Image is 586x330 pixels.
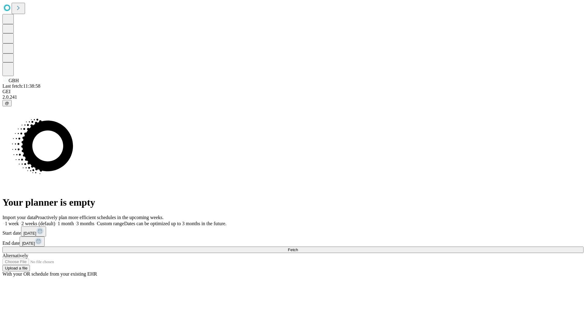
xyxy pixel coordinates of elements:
[2,271,97,277] span: With your OR schedule from your existing EHR
[5,101,9,105] span: @
[76,221,94,226] span: 3 months
[24,231,36,236] span: [DATE]
[2,265,30,271] button: Upload a file
[2,226,584,237] div: Start date
[35,215,164,220] span: Proactively plan more efficient schedules in the upcoming weeks.
[2,197,584,208] h1: Your planner is empty
[2,247,584,253] button: Fetch
[9,78,19,83] span: GBH
[97,221,124,226] span: Custom range
[288,248,298,252] span: Fetch
[2,94,584,100] div: 2.0.241
[58,221,74,226] span: 1 month
[2,237,584,247] div: End date
[2,100,12,106] button: @
[2,253,28,258] span: Alternatively
[5,221,19,226] span: 1 week
[22,241,35,246] span: [DATE]
[21,226,46,237] button: [DATE]
[2,83,40,89] span: Last fetch: 11:38:58
[2,89,584,94] div: GEI
[21,221,55,226] span: 2 weeks (default)
[20,237,45,247] button: [DATE]
[124,221,226,226] span: Dates can be optimized up to 3 months in the future.
[2,215,35,220] span: Import your data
